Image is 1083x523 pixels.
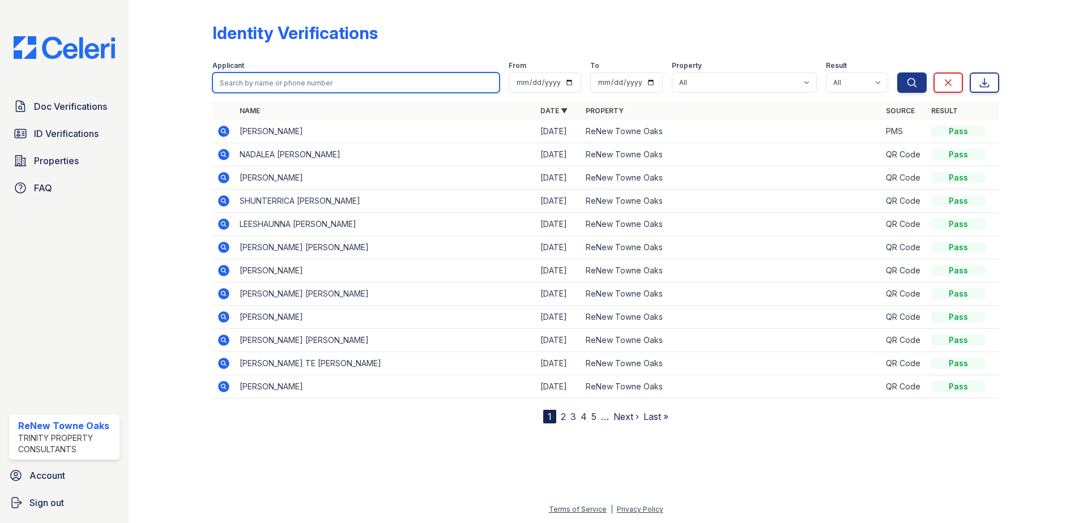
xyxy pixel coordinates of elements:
div: Pass [931,358,986,369]
div: Pass [931,265,986,276]
td: QR Code [881,282,927,306]
td: QR Code [881,375,927,398]
td: [DATE] [536,259,581,282]
td: [PERSON_NAME] [PERSON_NAME] [235,282,536,306]
a: Property [586,106,624,115]
label: From [509,61,526,70]
a: ID Verifications [9,122,120,145]
td: [PERSON_NAME] TE [PERSON_NAME] [235,352,536,375]
a: Terms of Service [549,505,607,513]
div: ReNew Towne Oaks [18,419,115,432]
td: [PERSON_NAME] [PERSON_NAME] [235,236,536,259]
a: FAQ [9,177,120,199]
td: SHUNTERRICA [PERSON_NAME] [235,190,536,213]
a: 3 [570,411,576,422]
div: Pass [931,335,986,346]
a: Sign out [5,491,124,514]
a: Next › [613,411,639,422]
div: Pass [931,381,986,392]
span: Sign out [29,496,64,509]
div: Pass [931,288,986,299]
span: ID Verifications [34,127,99,140]
td: QR Code [881,306,927,329]
a: 2 [561,411,566,422]
a: Doc Verifications [9,95,120,118]
td: [DATE] [536,166,581,190]
div: Pass [931,126,986,137]
a: Result [931,106,958,115]
td: QR Code [881,143,927,166]
a: Properties [9,149,120,172]
td: ReNew Towne Oaks [581,259,882,282]
div: | [611,505,613,513]
td: QR Code [881,236,927,259]
a: 4 [581,411,587,422]
td: QR Code [881,329,927,352]
a: Name [240,106,260,115]
td: [PERSON_NAME] [235,120,536,143]
td: [PERSON_NAME] [235,166,536,190]
td: QR Code [881,166,927,190]
img: CE_Logo_Blue-a8612792a0a2168367f1c8372b55b34899dd931a85d93a1a3d3e32e68fde9ad4.png [5,36,124,59]
label: Property [672,61,702,70]
td: ReNew Towne Oaks [581,352,882,375]
td: LEESHAUNNA [PERSON_NAME] [235,213,536,236]
td: ReNew Towne Oaks [581,282,882,306]
td: QR Code [881,352,927,375]
td: [DATE] [536,375,581,398]
div: Trinity Property Consultants [18,432,115,455]
td: [DATE] [536,329,581,352]
td: [DATE] [536,120,581,143]
a: 5 [591,411,596,422]
td: [DATE] [536,306,581,329]
td: ReNew Towne Oaks [581,236,882,259]
div: Pass [931,149,986,160]
label: To [590,61,599,70]
td: QR Code [881,213,927,236]
td: QR Code [881,190,927,213]
td: ReNew Towne Oaks [581,120,882,143]
a: Date ▼ [540,106,568,115]
td: ReNew Towne Oaks [581,306,882,329]
span: FAQ [34,181,52,195]
td: ReNew Towne Oaks [581,143,882,166]
td: [DATE] [536,143,581,166]
a: Source [886,106,915,115]
td: ReNew Towne Oaks [581,166,882,190]
td: QR Code [881,259,927,282]
td: [PERSON_NAME] [235,259,536,282]
span: … [601,410,609,423]
span: Properties [34,154,79,168]
td: [DATE] [536,213,581,236]
label: Result [826,61,847,70]
div: Identity Verifications [212,23,378,43]
td: ReNew Towne Oaks [581,329,882,352]
label: Applicant [212,61,244,70]
div: Pass [931,242,986,253]
td: [DATE] [536,236,581,259]
td: [PERSON_NAME] [235,306,536,329]
td: [DATE] [536,282,581,306]
a: Privacy Policy [617,505,663,513]
span: Account [29,469,65,482]
a: Account [5,464,124,487]
div: Pass [931,311,986,323]
td: ReNew Towne Oaks [581,375,882,398]
td: NADALEA [PERSON_NAME] [235,143,536,166]
input: Search by name or phone number [212,72,500,93]
div: Pass [931,172,986,183]
td: PMS [881,120,927,143]
td: [PERSON_NAME] [235,375,536,398]
td: ReNew Towne Oaks [581,190,882,213]
span: Doc Verifications [34,100,107,113]
td: [DATE] [536,352,581,375]
td: [PERSON_NAME] [PERSON_NAME] [235,329,536,352]
a: Last » [643,411,668,422]
div: Pass [931,218,986,230]
td: ReNew Towne Oaks [581,213,882,236]
div: 1 [543,410,556,423]
td: [DATE] [536,190,581,213]
div: Pass [931,195,986,207]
